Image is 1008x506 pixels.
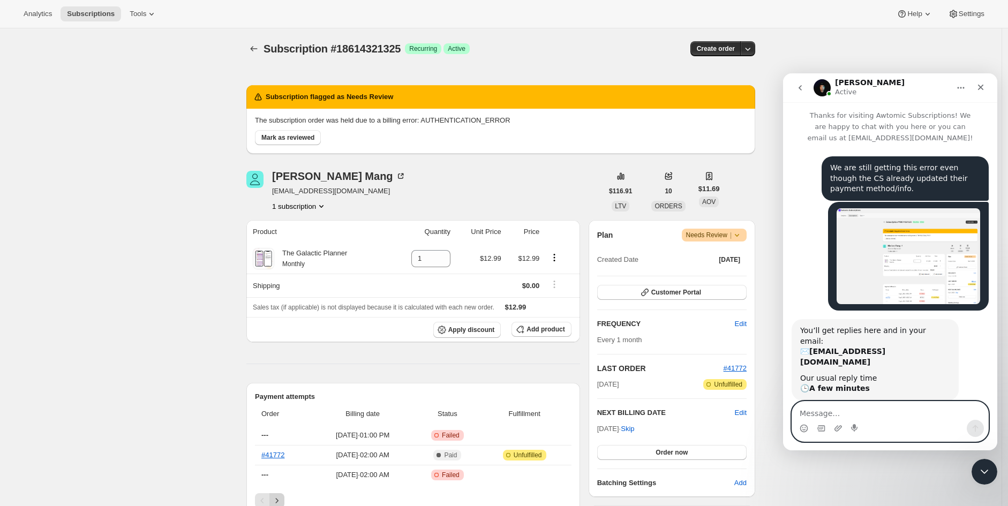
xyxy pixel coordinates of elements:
[130,10,146,18] span: Tools
[255,391,571,402] h2: Payment attempts
[505,303,526,311] span: $12.99
[266,92,393,102] h2: Subscription flagged as Needs Review
[546,278,563,290] button: Shipping actions
[597,336,642,344] span: Every 1 month
[314,450,411,460] span: [DATE] · 02:00 AM
[261,133,314,142] span: Mark as reviewed
[264,43,401,55] span: Subscription #18614321325
[597,407,735,418] h2: NEXT BILLING DATE
[314,470,411,480] span: [DATE] · 02:00 AM
[597,425,635,433] span: [DATE] ·
[658,184,678,199] button: 10
[390,220,454,244] th: Quantity
[409,44,437,53] span: Recurring
[686,230,743,240] span: Needs Review
[907,10,922,18] span: Help
[254,248,273,269] img: product img
[246,274,390,297] th: Shipping
[246,220,390,244] th: Product
[597,319,735,329] h2: FREQUENCY
[597,445,747,460] button: Order now
[123,6,163,21] button: Tools
[651,288,701,297] span: Customer Portal
[61,6,121,21] button: Subscriptions
[522,282,540,290] span: $0.00
[665,187,672,195] span: 10
[274,248,347,269] div: The Galactic Planner
[255,130,321,145] button: Mark as reviewed
[526,325,565,334] span: Add product
[615,202,626,210] span: LTV
[17,6,58,21] button: Analytics
[597,254,638,265] span: Created Date
[959,10,984,18] span: Settings
[609,187,632,195] span: $116.91
[734,478,747,488] span: Add
[314,430,411,441] span: [DATE] · 01:00 PM
[261,471,268,479] span: ---
[246,171,264,188] span: Marion Mang
[484,409,565,419] span: Fulfillment
[433,322,501,338] button: Apply discount
[890,6,939,21] button: Help
[511,322,571,337] button: Add product
[702,198,716,206] span: AOV
[614,420,641,437] button: Skip
[698,184,720,194] span: $11.69
[783,73,997,450] iframe: Intercom live chat
[690,41,741,56] button: Create order
[655,202,682,210] span: ORDERS
[282,260,305,268] small: Monthly
[417,409,477,419] span: Status
[597,363,724,374] h2: LAST ORDER
[728,315,753,333] button: Edit
[546,252,563,263] button: Product actions
[442,431,460,440] span: Failed
[255,402,311,426] th: Order
[597,230,613,240] h2: Plan
[272,201,327,212] button: Product actions
[972,459,997,485] iframe: Intercom live chat
[272,171,406,182] div: [PERSON_NAME] Mang
[314,409,411,419] span: Billing date
[67,10,115,18] span: Subscriptions
[603,184,638,199] button: $116.91
[597,379,619,390] span: [DATE]
[724,363,747,374] button: #41772
[719,255,740,264] span: [DATE]
[728,474,753,492] button: Add
[518,254,540,262] span: $12.99
[724,364,747,372] a: #41772
[246,41,261,56] button: Subscriptions
[714,380,742,389] span: Unfulfilled
[621,424,634,434] span: Skip
[735,319,747,329] span: Edit
[942,6,991,21] button: Settings
[505,220,543,244] th: Price
[448,44,465,53] span: Active
[597,285,747,300] button: Customer Portal
[697,44,735,53] span: Create order
[597,478,734,488] h6: Batching Settings
[255,115,747,126] p: The subscription order was held due to a billing error: AUTHENTICATION_ERROR
[442,471,460,479] span: Failed
[448,326,495,334] span: Apply discount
